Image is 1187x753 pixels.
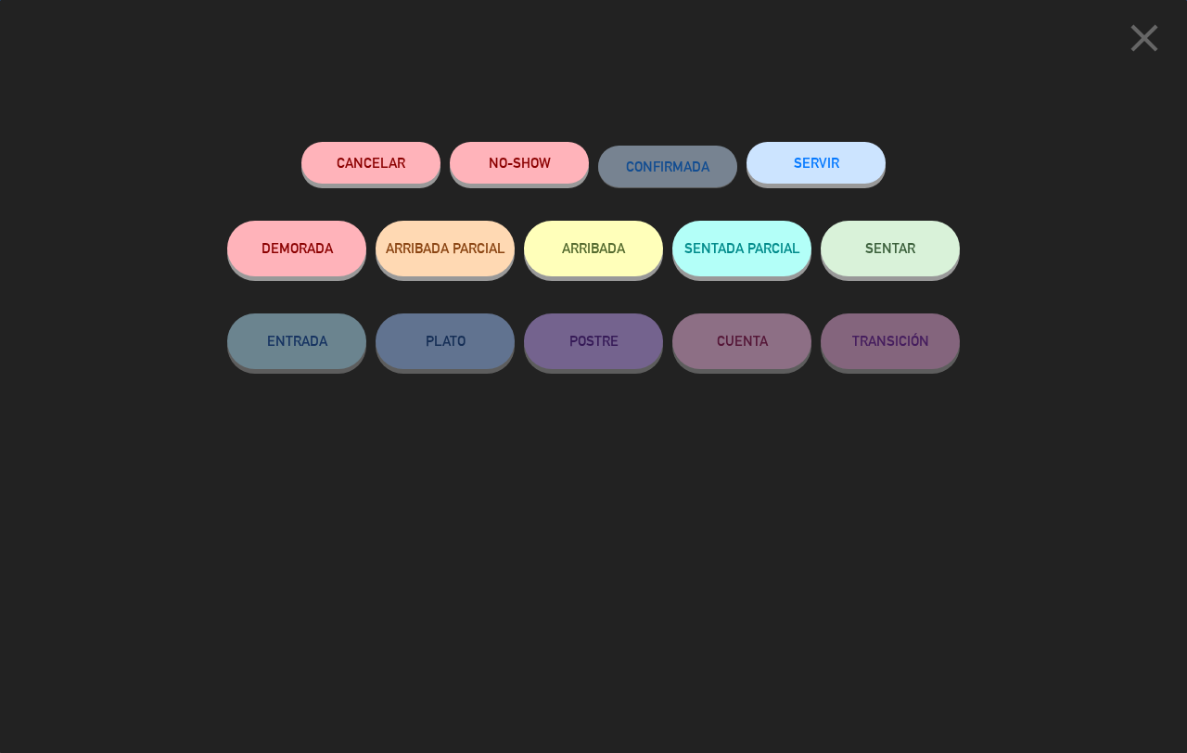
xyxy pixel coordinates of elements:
button: ARRIBADA PARCIAL [376,221,515,276]
button: TRANSICIÓN [821,313,960,369]
span: ARRIBADA PARCIAL [386,240,505,256]
button: NO-SHOW [450,142,589,184]
i: close [1121,15,1168,61]
button: SENTADA PARCIAL [672,221,811,276]
button: POSTRE [524,313,663,369]
button: ARRIBADA [524,221,663,276]
button: SERVIR [747,142,886,184]
button: Cancelar [301,142,440,184]
button: PLATO [376,313,515,369]
span: CONFIRMADA [626,159,709,174]
button: ENTRADA [227,313,366,369]
button: CUENTA [672,313,811,369]
button: close [1116,14,1173,69]
button: SENTAR [821,221,960,276]
span: SENTAR [865,240,915,256]
button: CONFIRMADA [598,146,737,187]
button: DEMORADA [227,221,366,276]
